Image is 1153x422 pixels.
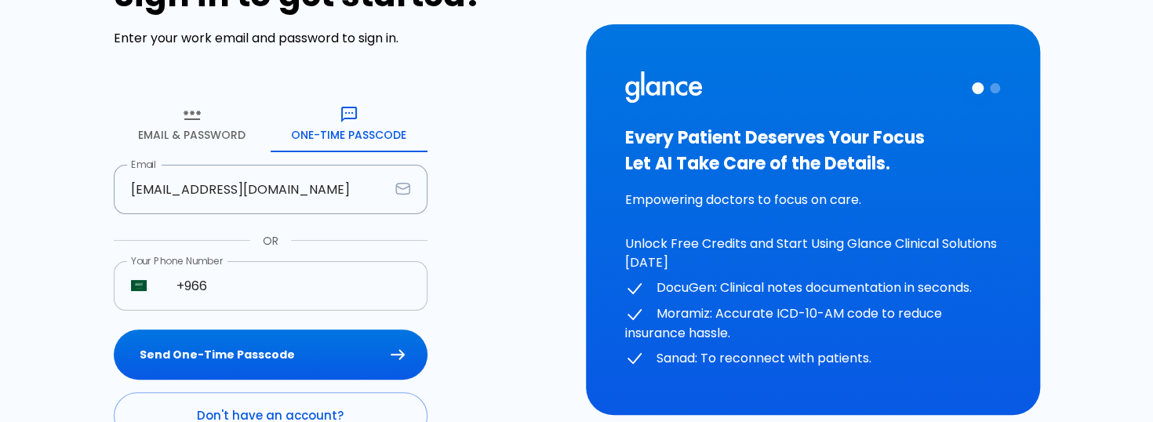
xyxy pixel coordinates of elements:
[114,165,389,214] input: dr.ahmed@clinic.com
[625,349,1001,369] p: Sanad: To reconnect with patients.
[114,329,427,380] button: Send One-Time Passcode
[625,191,1001,209] p: Empowering doctors to focus on care.
[114,96,271,152] button: Email & Password
[263,233,278,249] p: OR
[625,278,1001,298] p: DocuGen: Clinical notes documentation in seconds.
[625,125,1001,176] h3: Every Patient Deserves Your Focus Let AI Take Care of the Details.
[131,280,147,291] img: unknown
[625,235,1001,272] p: Unlock Free Credits and Start Using Glance Clinical Solutions [DATE]
[114,29,568,48] p: Enter your work email and password to sign in.
[271,96,427,152] button: One-Time Passcode
[625,304,1001,343] p: Moramiz: Accurate ICD-10-AM code to reduce insurance hassle.
[125,271,153,300] button: Select country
